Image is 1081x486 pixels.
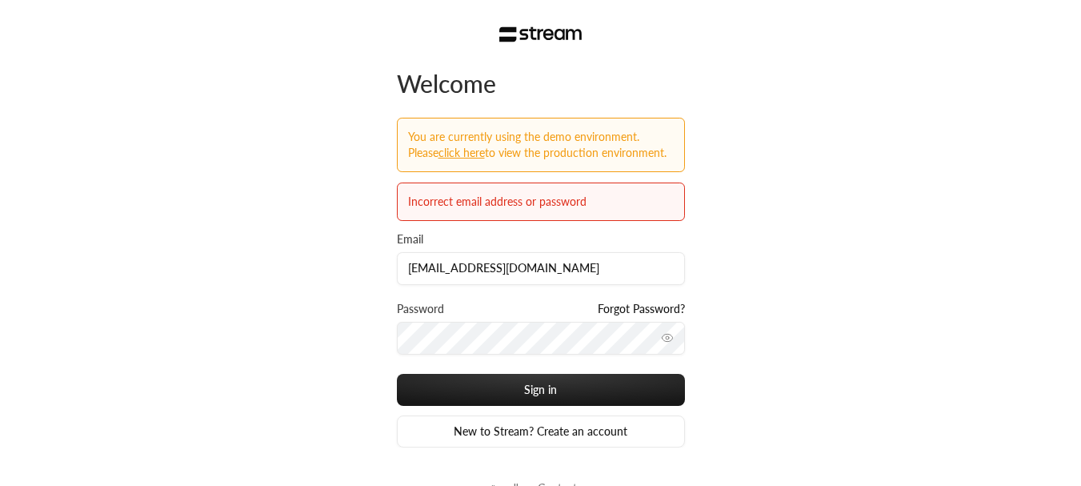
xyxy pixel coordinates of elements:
label: Password [397,301,444,317]
button: toggle password visibility [655,325,680,351]
span: Welcome [397,69,496,98]
label: Email [397,231,423,247]
div: Incorrect email address or password [408,194,674,210]
a: New to Stream? Create an account [397,416,685,448]
a: Forgot Password? [598,301,685,317]
div: You are currently using the demo environment. Please to view the production environment. [408,129,674,161]
button: Sign in [397,374,685,406]
img: Stream Logo [499,26,582,42]
a: Click here [438,146,485,159]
